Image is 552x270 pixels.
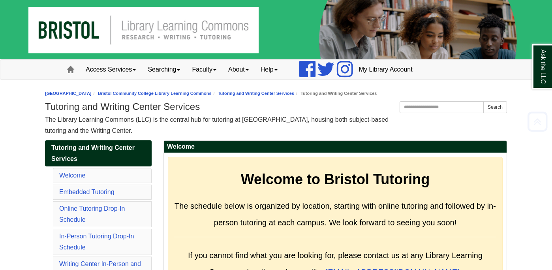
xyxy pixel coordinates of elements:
[59,205,125,223] a: Online Tutoring Drop-In Schedule
[241,171,430,187] strong: Welcome to Bristol Tutoring
[164,141,507,153] h2: Welcome
[222,60,255,79] a: About
[45,90,507,97] nav: breadcrumb
[59,189,115,195] a: Embedded Tutoring
[45,140,152,166] a: Tutoring and Writing Center Services
[51,144,135,162] span: Tutoring and Writing Center Services
[218,91,294,96] a: Tutoring and Writing Center Services
[80,60,142,79] a: Access Services
[59,172,85,179] a: Welcome
[186,60,222,79] a: Faculty
[45,116,389,134] span: The Library Learning Commons (LLC) is the central hub for tutoring at [GEOGRAPHIC_DATA], housing ...
[175,202,496,227] span: The schedule below is organized by location, starting with online tutoring and followed by in-per...
[142,60,186,79] a: Searching
[483,101,507,113] button: Search
[59,233,134,251] a: In-Person Tutoring Drop-In Schedule
[525,116,550,127] a: Back to Top
[353,60,419,79] a: My Library Account
[294,90,377,97] li: Tutoring and Writing Center Services
[45,91,92,96] a: [GEOGRAPHIC_DATA]
[255,60,284,79] a: Help
[98,91,212,96] a: Bristol Community College Library Learning Commons
[45,101,507,112] h1: Tutoring and Writing Center Services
